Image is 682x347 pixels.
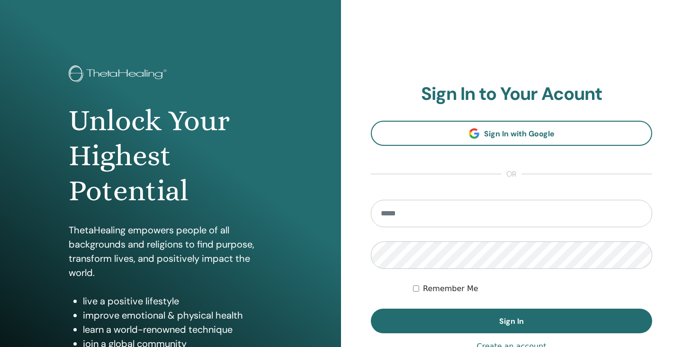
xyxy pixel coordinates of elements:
a: Sign In with Google [371,121,652,146]
span: Sign In with Google [484,129,555,139]
li: live a positive lifestyle [83,294,272,308]
li: improve emotional & physical health [83,308,272,322]
p: ThetaHealing empowers people of all backgrounds and religions to find purpose, transform lives, a... [69,223,272,280]
h2: Sign In to Your Acount [371,83,652,105]
li: learn a world-renowned technique [83,322,272,337]
button: Sign In [371,309,652,333]
h1: Unlock Your Highest Potential [69,103,272,209]
span: or [502,169,521,180]
div: Keep me authenticated indefinitely or until I manually logout [413,283,652,294]
span: Sign In [499,316,524,326]
label: Remember Me [423,283,478,294]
